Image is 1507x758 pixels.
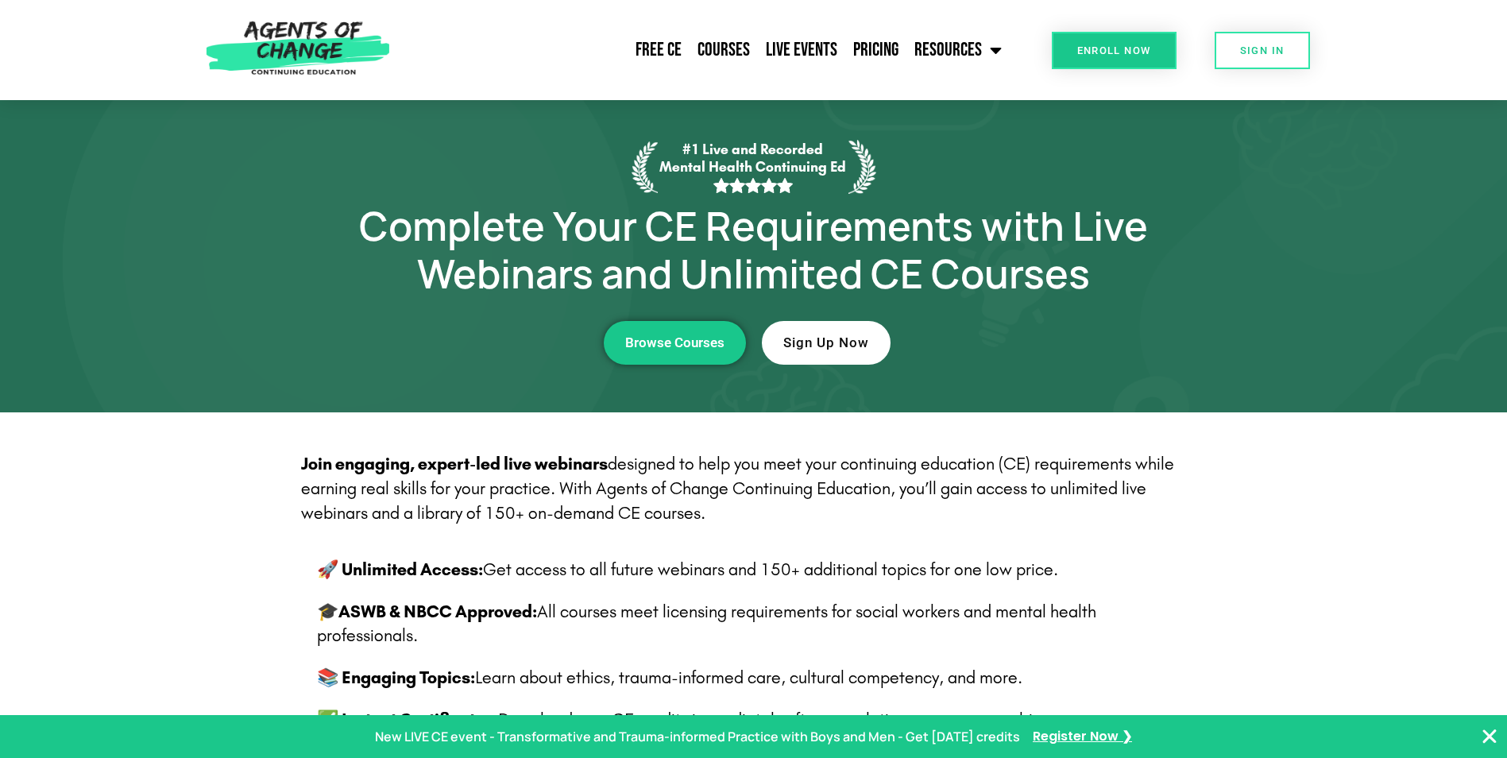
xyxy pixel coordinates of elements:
[758,30,845,70] a: Live Events
[1240,45,1285,56] span: SIGN IN
[475,667,1022,688] span: Learn about ethics, trauma-informed care, cultural competency, and more.
[625,336,725,350] span: Browse Courses
[317,601,537,622] b: ASWB & NBCC Approved:
[628,30,690,70] a: Free CE
[375,725,1020,748] p: New LIVE CE event - Transformative and Trauma-informed Practice with Boys and Men - Get [DATE] cr...
[906,30,1010,70] a: Resources
[1033,725,1132,748] a: Register Now ❯
[1215,32,1310,69] a: SIGN IN
[301,452,1191,525] p: designed to help you meet your continuing education (CE) requirements while earning real skills f...
[498,710,1061,730] span: Download your CE credits immediately after completing a course or webinar.
[1480,727,1499,746] button: Close Banner
[317,601,338,622] strong: 🎓
[301,454,608,474] strong: Join engaging, expert-led live webinars
[845,30,906,70] a: Pricing
[1052,32,1177,69] a: Enroll Now
[317,710,498,730] b: ✅ Instant Certificates:
[762,321,891,365] a: Sign Up Now
[604,321,746,365] a: Browse Courses
[690,30,758,70] a: Courses
[1077,45,1151,56] span: Enroll Now
[658,141,848,194] p: #1 Live and Recorded Mental Health Continuing Ed
[783,336,869,350] span: Sign Up Now
[483,559,1058,580] span: Get access to all future webinars and 150+ additional topics for one low price.
[301,202,1207,297] h1: Complete Your CE Requirements with Live Webinars and Unlimited CE Courses
[317,601,1096,647] span: All courses meet licensing requirements for social workers and mental health professionals.
[317,667,475,688] b: 📚 Engaging Topics:
[317,559,483,580] b: 🚀 Unlimited Access:
[398,30,1010,70] nav: Menu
